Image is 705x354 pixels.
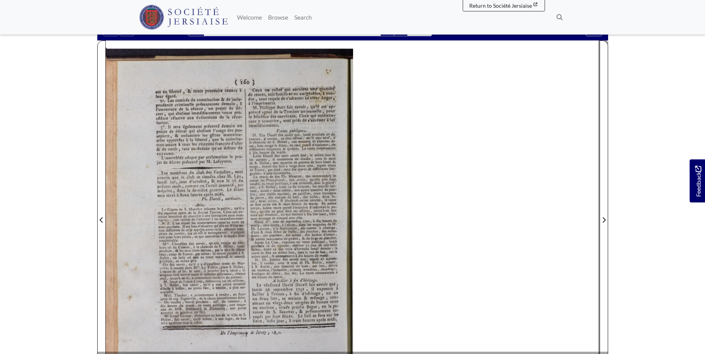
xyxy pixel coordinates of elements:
a: Search [291,10,315,25]
a: Welcome [234,10,265,25]
span: Feedback [693,166,703,197]
a: Would you like to provide feedback? [690,159,705,203]
a: Browse [265,10,291,25]
span: Return to Société Jersiaise [469,2,532,9]
a: Société Jersiaise logo [139,3,228,32]
img: Société Jersiaise [139,5,228,30]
